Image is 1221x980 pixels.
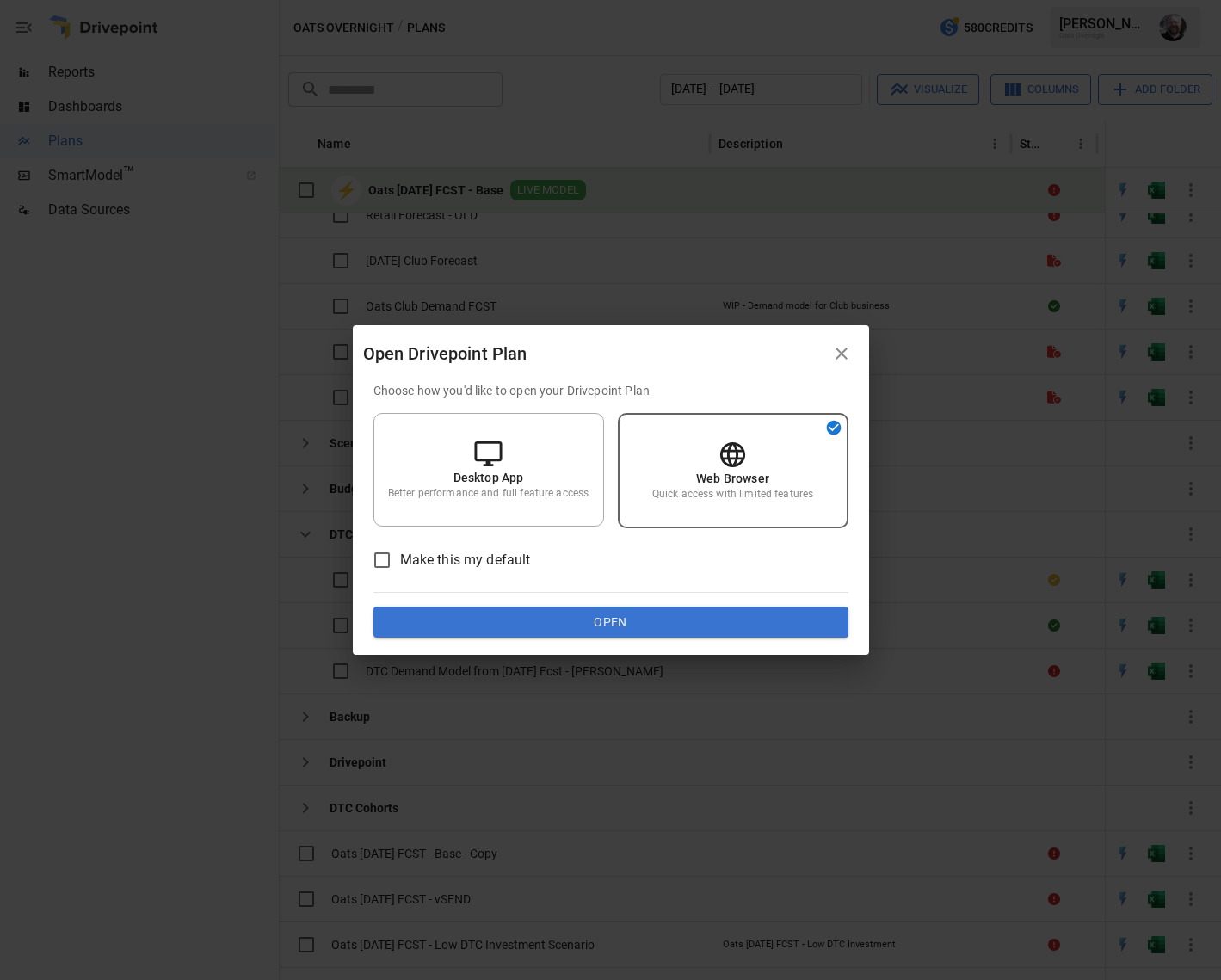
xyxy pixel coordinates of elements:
button: Open [373,607,848,638]
p: Web Browser [696,470,769,487]
p: Choose how you'd like to open your Drivepoint Plan [373,382,848,399]
div: Open Drivepoint Plan [363,340,824,367]
p: Quick access with limited features [652,487,813,502]
span: Make this my default [400,550,531,570]
p: Better performance and full feature access [388,486,589,501]
p: Desktop App [453,469,524,486]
